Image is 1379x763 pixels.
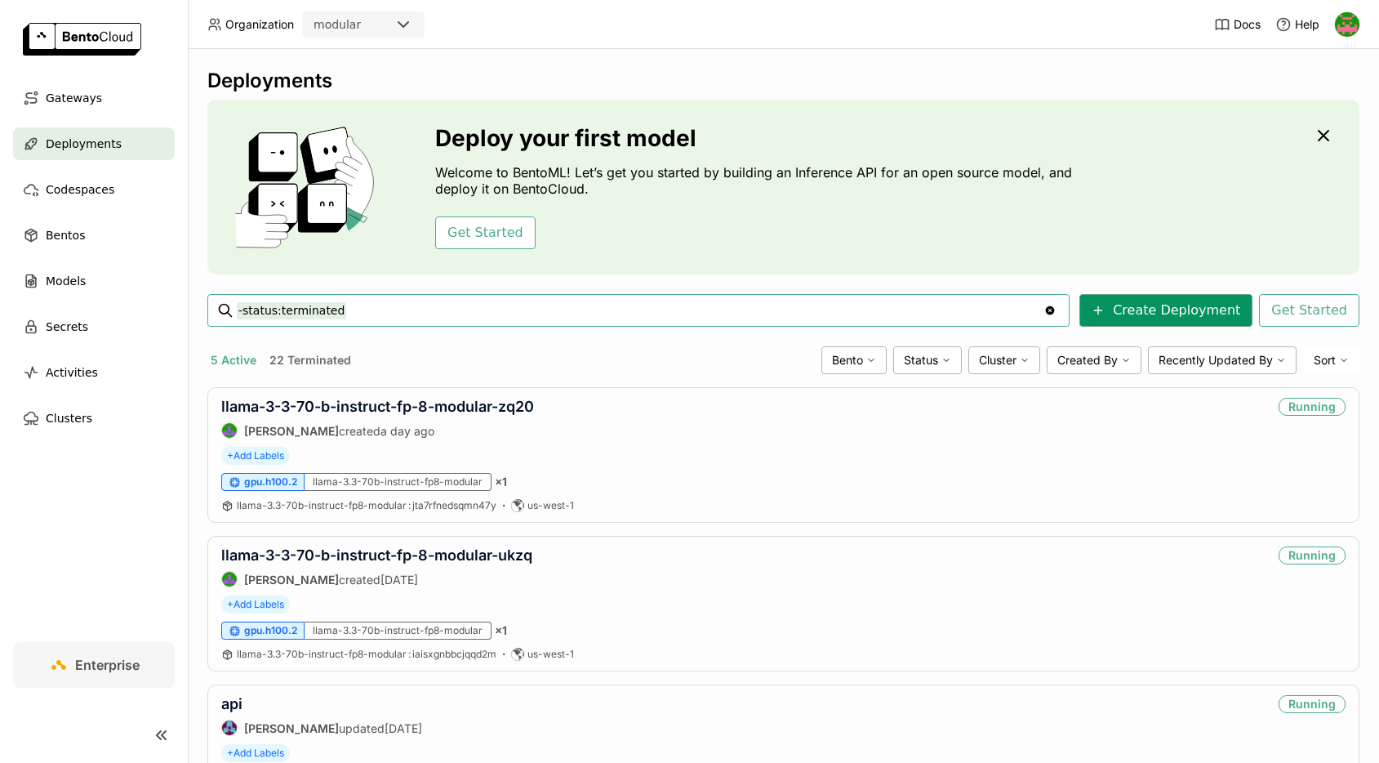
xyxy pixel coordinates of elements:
input: Search [237,297,1043,323]
div: Sort [1303,346,1359,374]
span: +Add Labels [221,596,290,614]
input: Selected modular. [363,17,364,33]
span: +Add Labels [221,744,290,762]
div: Deployments [207,69,1359,93]
span: a day ago [380,424,434,438]
button: 5 Active [207,350,260,371]
span: llama-3.3-70b-instruct-fp8-modular jta7rfnedsqmn47y [237,499,496,511]
span: [DATE] [385,721,422,735]
span: Status [904,353,938,368]
strong: [PERSON_NAME] [244,573,339,587]
span: Sort [1314,353,1336,368]
a: Clusters [13,402,175,435]
span: Docs [1234,17,1261,32]
div: llama-3.3-70b-instruct-fp8-modular [305,473,492,491]
span: Bentos [46,225,85,245]
span: × 1 [495,623,507,638]
div: Running [1279,398,1346,416]
span: [DATE] [380,573,418,587]
span: Clusters [46,408,92,428]
div: Status [893,346,962,374]
img: Jiang [222,721,237,735]
span: us-west-1 [527,648,574,661]
div: Created By [1047,346,1141,374]
div: modular [314,16,361,33]
img: cover onboarding [220,126,396,248]
span: Organization [225,17,294,32]
a: Docs [1214,16,1261,33]
button: 22 Terminated [266,350,354,371]
div: llama-3.3-70b-instruct-fp8-modular [305,622,492,640]
span: Gateways [46,88,102,108]
p: Welcome to BentoML! Let’s get you started by building an Inference API for an open source model, ... [435,164,1080,197]
span: Models [46,271,86,291]
span: +Add Labels [221,447,290,465]
div: created [221,571,532,587]
img: Shenyang Zhao [222,423,237,438]
a: Enterprise [13,642,175,688]
strong: [PERSON_NAME] [244,424,339,438]
a: Activities [13,356,175,389]
img: Eve Weinberg [1335,12,1359,37]
a: llama-3.3-70b-instruct-fp8-modular:iaisxgnbbcjqqd2m [237,648,496,661]
img: Shenyang Zhao [222,572,237,587]
a: Bentos [13,219,175,252]
span: gpu.h100.2 [244,624,297,637]
span: Created By [1057,353,1118,368]
a: Models [13,265,175,297]
span: Bento [832,353,863,368]
div: created [221,422,534,439]
span: Enterprise [75,657,140,673]
span: Activities [46,363,98,382]
a: Deployments [13,127,175,160]
div: Running [1279,547,1346,564]
button: Create Deployment [1079,294,1252,327]
svg: Clear value [1043,304,1056,317]
div: Recently Updated By [1148,346,1297,374]
span: Secrets [46,317,88,337]
div: Running [1279,695,1346,713]
div: updated [221,720,422,736]
span: Deployments [46,134,122,154]
span: llama-3.3-70b-instruct-fp8-modular iaisxgnbbcjqqd2m [237,648,496,660]
span: Codespaces [46,180,114,199]
a: api [221,695,242,712]
span: Recently Updated By [1159,353,1273,368]
span: us-west-1 [527,499,574,512]
div: Help [1275,16,1319,33]
span: Help [1295,17,1319,32]
div: Cluster [968,346,1040,374]
h3: Deploy your first model [435,125,1080,151]
span: : [408,499,411,511]
a: Secrets [13,310,175,343]
a: Codespaces [13,173,175,206]
span: × 1 [495,475,507,489]
a: Gateways [13,82,175,114]
a: llama-3.3-70b-instruct-fp8-modular:jta7rfnedsqmn47y [237,499,496,512]
span: : [408,648,411,660]
span: Cluster [979,353,1016,368]
a: llama-3-3-70-b-instruct-fp-8-modular-zq20 [221,398,534,415]
img: logo [23,23,141,56]
button: Get Started [435,216,536,249]
strong: [PERSON_NAME] [244,721,339,735]
span: gpu.h100.2 [244,475,297,489]
button: Get Started [1259,294,1359,327]
div: Bento [821,346,887,374]
a: llama-3-3-70-b-instruct-fp-8-modular-ukzq [221,547,532,564]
